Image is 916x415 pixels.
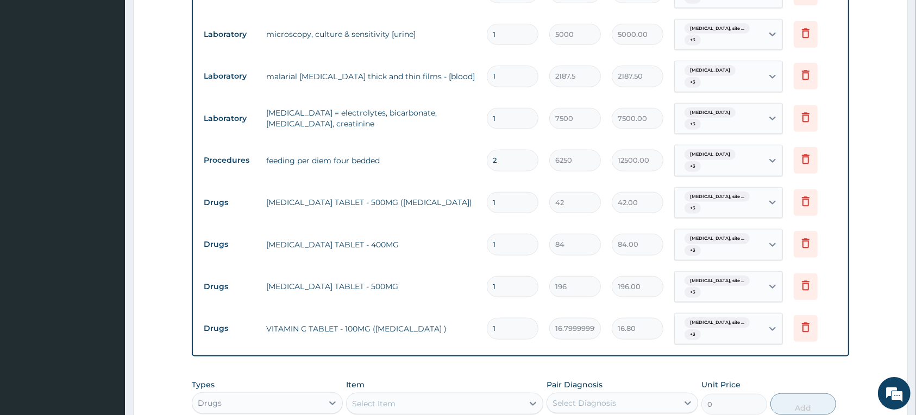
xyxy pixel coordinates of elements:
[178,5,204,31] div: Minimize live chat window
[261,102,481,135] td: [MEDICAL_DATA] = electrolytes, bicarbonate, [MEDICAL_DATA], creatinine
[57,61,183,75] div: Chat with us now
[547,379,603,390] label: Pair Diagnosis
[198,24,261,44] td: Laboratory
[770,393,836,415] button: Add
[198,318,261,339] td: Drugs
[198,193,261,213] td: Drugs
[346,379,365,390] label: Item
[685,77,701,88] span: + 3
[685,233,750,244] span: [MEDICAL_DATA], site ...
[685,107,736,118] span: [MEDICAL_DATA]
[261,318,481,340] td: VITAMIN C TABLET - 100MG ([MEDICAL_DATA] )
[685,119,701,130] span: + 3
[352,398,396,409] div: Select Item
[553,398,616,408] div: Select Diagnosis
[261,276,481,297] td: [MEDICAL_DATA] TABLET - 500MG
[20,54,44,81] img: d_794563401_company_1708531726252_794563401
[701,379,741,390] label: Unit Price
[685,329,701,340] span: + 3
[261,234,481,256] td: [MEDICAL_DATA] TABLET - 400MG
[261,23,481,45] td: microscopy, culture & sensitivity [urine]
[198,150,261,170] td: Procedures
[192,380,215,390] label: Types
[685,35,701,46] span: + 3
[685,276,750,286] span: [MEDICAL_DATA], site ...
[685,161,701,172] span: + 3
[685,245,701,256] span: + 3
[198,277,261,297] td: Drugs
[261,191,481,213] td: [MEDICAL_DATA] TABLET - 500MG ([MEDICAL_DATA])
[198,66,261,86] td: Laboratory
[261,66,481,87] td: malarial [MEDICAL_DATA] thick and thin films - [blood]
[198,108,261,129] td: Laboratory
[5,296,207,334] textarea: Type your message and hit 'Enter'
[685,287,701,298] span: + 3
[685,149,736,160] span: [MEDICAL_DATA]
[685,203,701,214] span: + 3
[198,234,261,254] td: Drugs
[685,23,750,34] span: [MEDICAL_DATA], site ...
[63,137,150,246] span: We're online!
[261,150,481,171] td: feeding per diem four bedded
[685,317,750,328] span: [MEDICAL_DATA], site ...
[198,398,222,408] div: Drugs
[685,191,750,202] span: [MEDICAL_DATA], site ...
[685,65,736,76] span: [MEDICAL_DATA]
